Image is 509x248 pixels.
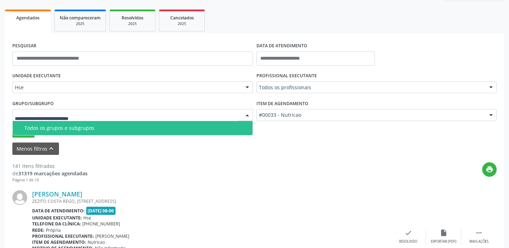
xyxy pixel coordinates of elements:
[256,98,308,109] label: Item de agendamento
[32,198,391,204] div: ZEZITO COSTA REGO, [STREET_ADDRESS]
[469,239,489,244] div: Mais ações
[60,15,101,21] span: Não compareceram
[32,239,86,245] b: Item de agendamento:
[486,165,493,173] i: print
[88,239,105,245] span: Nutricao
[12,170,88,177] div: de
[15,84,238,91] span: Hse
[12,177,88,183] div: Página 1 de 10
[482,162,497,177] button: print
[16,15,40,21] span: Agendados
[12,98,54,109] label: Grupo/Subgrupo
[12,41,36,52] label: PESQUISAR
[440,229,448,237] i: insert_drive_file
[12,190,27,205] img: img
[404,229,412,237] i: check
[256,71,317,81] label: PROFISSIONAL EXECUTANTE
[24,125,248,131] div: Todos os grupos e subgrupos
[47,145,55,152] i: keyboard_arrow_up
[32,233,94,239] b: Profissional executante:
[32,190,82,198] a: [PERSON_NAME]
[86,207,116,215] span: [DATE] 08:00
[60,21,101,26] div: 2025
[259,84,483,91] span: Todos os profissionais
[259,111,483,119] span: #00033 - Nutricao
[32,227,45,233] b: Rede:
[46,227,61,233] span: Própria
[32,208,85,214] b: Data de atendimento:
[122,15,143,21] span: Resolvidos
[83,215,91,221] span: Hse
[32,215,82,221] b: Unidade executante:
[475,229,483,237] i: 
[164,21,200,26] div: 2025
[32,221,81,227] b: Telefone da clínica:
[12,162,88,170] div: 141 itens filtrados
[399,239,417,244] div: Resolvido
[18,170,88,177] strong: 31319 marcações agendadas
[12,71,61,81] label: UNIDADE EXECUTANTE
[256,41,307,52] label: DATA DE ATENDIMENTO
[12,143,59,155] button: Menos filtroskeyboard_arrow_up
[82,221,120,227] span: [PHONE_NUMBER]
[431,239,456,244] div: Exportar (PDF)
[170,15,194,21] span: Cancelados
[115,21,150,26] div: 2025
[95,233,129,239] span: [PERSON_NAME]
